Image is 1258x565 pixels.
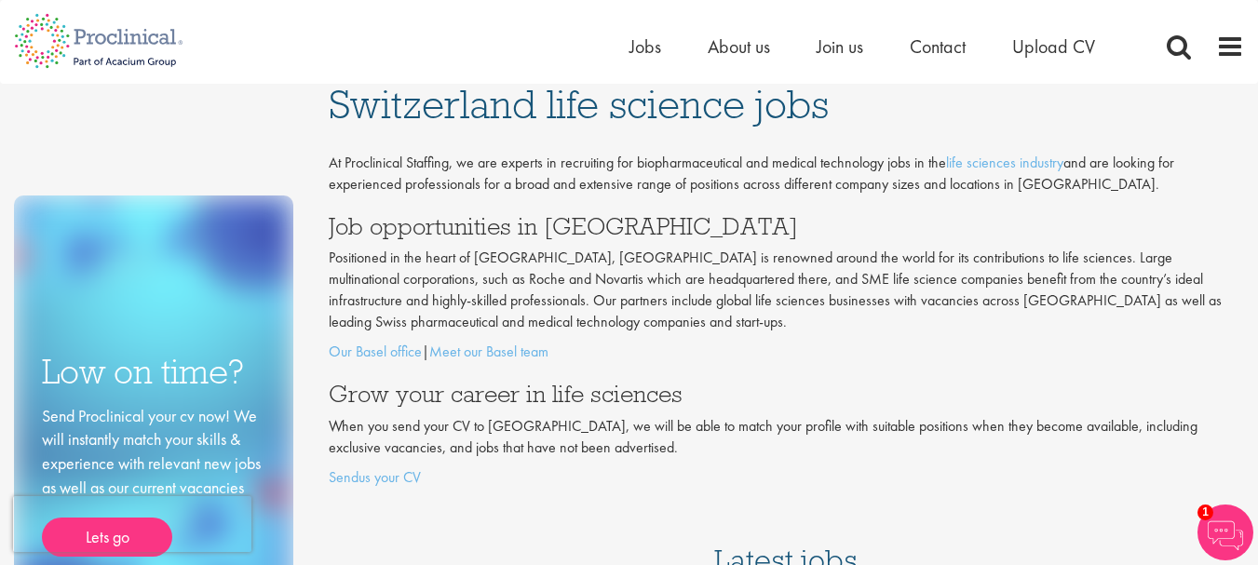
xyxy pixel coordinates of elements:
[329,79,829,129] span: Switzerland life science jobs
[1012,34,1095,59] a: Upload CV
[910,34,966,59] a: Contact
[329,416,1244,459] p: When you send your CV to [GEOGRAPHIC_DATA], we will be able to match your profile with suitable p...
[1197,504,1253,560] img: Chatbot
[817,34,863,59] a: Join us
[329,467,421,487] a: Sendus your CV
[329,342,1244,363] p: |
[629,34,661,59] a: Jobs
[42,354,265,390] h3: Low on time?
[329,214,1244,238] h3: Job opportunities in [GEOGRAPHIC_DATA]
[329,248,1244,332] p: Positioned in the heart of [GEOGRAPHIC_DATA], [GEOGRAPHIC_DATA] is renowned around the world for ...
[1197,504,1213,520] span: 1
[429,342,548,361] a: Meet our Basel team
[329,382,1244,406] h3: Grow your career in life sciences
[329,342,422,361] a: Our Basel office
[13,496,251,552] iframe: reCAPTCHA
[42,404,265,558] div: Send Proclinical your cv now! We will instantly match your skills & experience with relevant new ...
[329,153,1244,195] p: At Proclinical Staffing, we are experts in recruiting for biopharmaceutical and medical technolog...
[708,34,770,59] a: About us
[946,153,1063,172] a: life sciences industry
